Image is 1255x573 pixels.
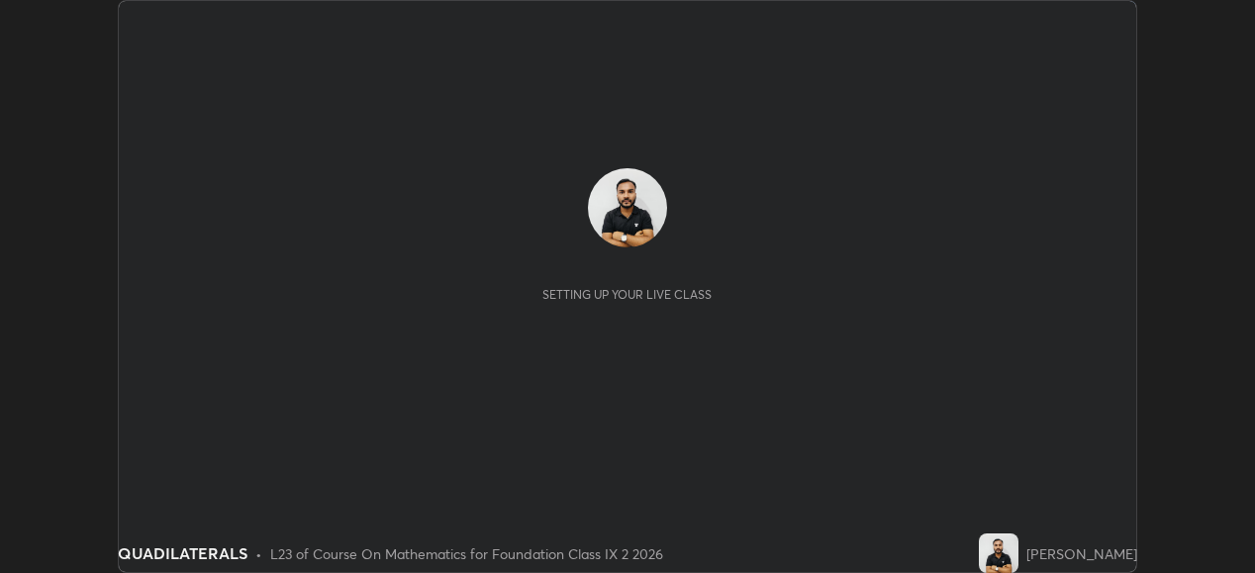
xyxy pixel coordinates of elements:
div: [PERSON_NAME] [1026,543,1137,564]
div: L23 of Course On Mathematics for Foundation Class IX 2 2026 [270,543,663,564]
img: fd49d6ccf94749c0a32a5998ba8b3cd4.jpg [588,168,667,247]
div: QUADILATERALS [118,541,247,565]
img: fd49d6ccf94749c0a32a5998ba8b3cd4.jpg [979,533,1018,573]
div: Setting up your live class [542,287,712,302]
div: • [255,543,262,564]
